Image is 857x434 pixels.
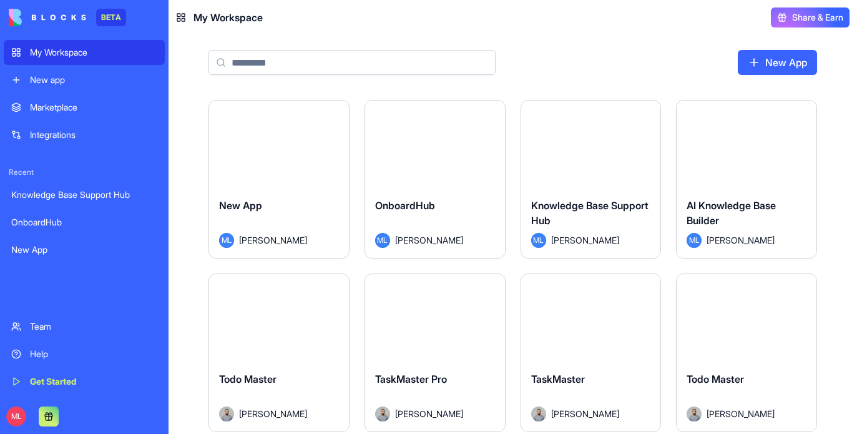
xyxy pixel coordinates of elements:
[676,274,817,432] a: Todo MasterAvatar[PERSON_NAME]
[521,274,662,432] a: TaskMasterAvatar[PERSON_NAME]
[4,210,165,235] a: OnboardHub
[219,407,234,422] img: Avatar
[738,50,817,75] a: New App
[4,67,165,92] a: New app
[707,407,775,420] span: [PERSON_NAME]
[96,9,126,26] div: BETA
[4,369,165,394] a: Get Started
[531,199,649,227] span: Knowledge Base Support Hub
[30,348,157,360] div: Help
[30,320,157,333] div: Team
[4,182,165,207] a: Knowledge Base Support Hub
[687,233,702,248] span: ML
[521,100,662,259] a: Knowledge Base Support HubML[PERSON_NAME]
[11,244,157,256] div: New App
[30,101,157,114] div: Marketplace
[531,373,585,385] span: TaskMaster
[531,233,546,248] span: ML
[239,407,307,420] span: [PERSON_NAME]
[676,100,817,259] a: AI Knowledge Base BuilderML[PERSON_NAME]
[4,95,165,120] a: Marketplace
[771,7,850,27] button: Share & Earn
[239,234,307,247] span: [PERSON_NAME]
[4,122,165,147] a: Integrations
[375,199,435,212] span: OnboardHub
[193,10,263,25] span: My Workspace
[551,407,619,420] span: [PERSON_NAME]
[219,373,277,385] span: Todo Master
[365,100,506,259] a: OnboardHubML[PERSON_NAME]
[395,234,463,247] span: [PERSON_NAME]
[219,199,262,212] span: New App
[9,9,86,26] img: logo
[11,189,157,201] div: Knowledge Base Support Hub
[4,342,165,367] a: Help
[792,11,843,24] span: Share & Earn
[30,74,157,86] div: New app
[687,407,702,422] img: Avatar
[208,274,350,432] a: Todo MasterAvatar[PERSON_NAME]
[30,46,157,59] div: My Workspace
[219,233,234,248] span: ML
[375,233,390,248] span: ML
[687,199,776,227] span: AI Knowledge Base Builder
[395,407,463,420] span: [PERSON_NAME]
[4,167,165,177] span: Recent
[30,129,157,141] div: Integrations
[551,234,619,247] span: [PERSON_NAME]
[687,373,744,385] span: Todo Master
[531,407,546,422] img: Avatar
[11,216,157,229] div: OnboardHub
[4,314,165,339] a: Team
[6,407,26,427] span: ML
[208,100,350,259] a: New AppML[PERSON_NAME]
[375,407,390,422] img: Avatar
[4,237,165,262] a: New App
[4,40,165,65] a: My Workspace
[365,274,506,432] a: TaskMaster ProAvatar[PERSON_NAME]
[707,234,775,247] span: [PERSON_NAME]
[375,373,447,385] span: TaskMaster Pro
[9,9,126,26] a: BETA
[30,375,157,388] div: Get Started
